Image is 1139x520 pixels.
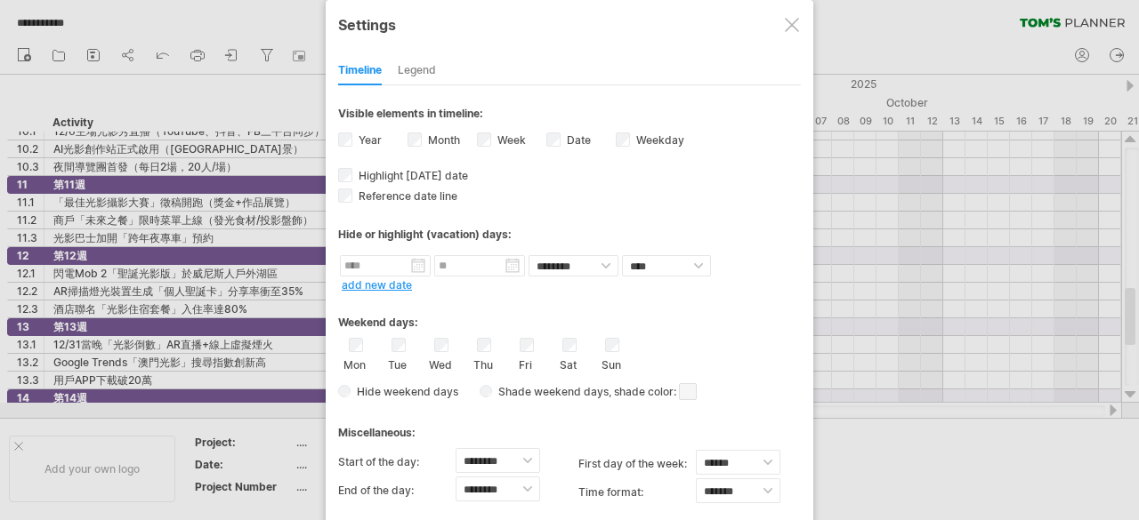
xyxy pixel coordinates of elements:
label: Week [494,133,526,147]
div: Miscellaneous: [338,409,801,444]
label: Fri [514,355,537,372]
label: Mon [343,355,366,372]
span: Highlight [DATE] date [355,169,468,182]
label: Date [563,133,591,147]
span: Reference date line [355,189,457,203]
div: Timeline [338,57,382,85]
span: Hide weekend days [351,385,458,398]
div: Visible elements in timeline: [338,107,801,125]
label: Tue [386,355,408,372]
label: Start of the day: [338,448,456,476]
label: Sat [557,355,579,372]
label: Month [424,133,460,147]
a: add new date [342,278,412,292]
div: Hide or highlight (vacation) days: [338,228,801,241]
label: Sun [600,355,622,372]
div: Settings [338,8,801,40]
div: Legend [398,57,436,85]
label: Time format: [578,478,696,507]
label: Wed [429,355,451,372]
label: End of the day: [338,476,456,505]
span: Shade weekend days [492,385,609,398]
span: , shade color: [609,381,697,403]
label: Weekday [633,133,684,147]
div: Weekend days: [338,299,801,333]
label: Year [355,133,382,147]
span: click here to change the shade color [679,383,697,400]
label: first day of the week: [578,450,696,478]
label: Thu [472,355,494,372]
